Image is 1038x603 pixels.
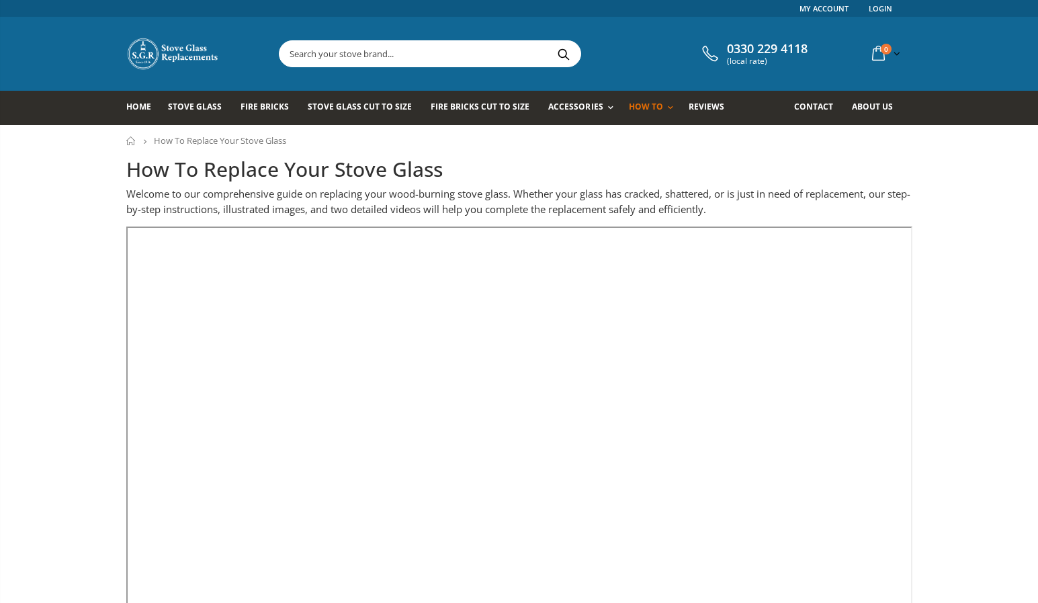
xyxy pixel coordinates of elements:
[689,101,724,112] span: Reviews
[431,91,539,125] a: Fire Bricks Cut To Size
[154,134,286,147] span: How To Replace Your Stove Glass
[629,91,680,125] a: How To
[241,101,289,112] span: Fire Bricks
[852,91,903,125] a: About us
[548,101,603,112] span: Accessories
[699,42,808,66] a: 0330 229 4118 (local rate)
[126,186,912,216] p: Welcome to our comprehensive guide on replacing your wood-burning stove glass. Whether your glass...
[126,156,912,184] h1: How To Replace Your Stove Glass
[126,37,220,71] img: Stove Glass Replacement
[794,91,843,125] a: Contact
[548,91,619,125] a: Accessories
[168,91,232,125] a: Stove Glass
[308,101,412,112] span: Stove Glass Cut To Size
[852,101,893,112] span: About us
[727,42,808,56] span: 0330 229 4118
[126,91,161,125] a: Home
[881,44,892,54] span: 0
[279,41,731,67] input: Search your stove brand...
[727,56,808,66] span: (local rate)
[867,40,903,67] a: 0
[431,101,529,112] span: Fire Bricks Cut To Size
[126,136,136,145] a: Home
[689,91,734,125] a: Reviews
[308,91,422,125] a: Stove Glass Cut To Size
[168,101,222,112] span: Stove Glass
[126,101,151,112] span: Home
[241,91,299,125] a: Fire Bricks
[629,101,663,112] span: How To
[549,41,579,67] button: Search
[794,101,833,112] span: Contact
